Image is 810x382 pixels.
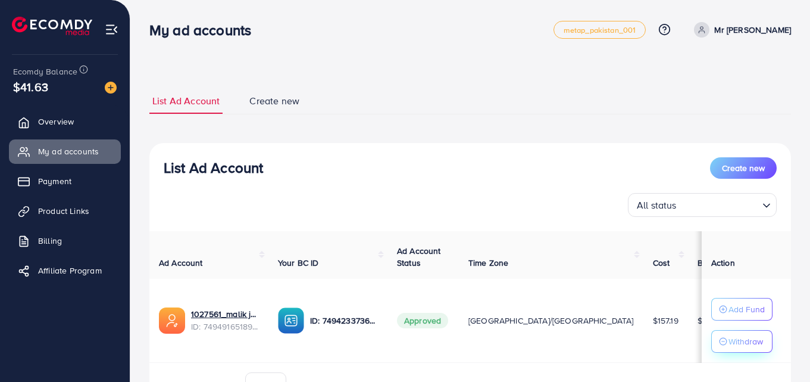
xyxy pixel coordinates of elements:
[38,145,99,157] span: My ad accounts
[397,313,448,328] span: Approved
[722,162,765,174] span: Create new
[191,308,259,333] div: <span class='underline'>1027561_malik javed_1745046577427</span></br>7494916518916997128
[9,110,121,133] a: Overview
[680,194,758,214] input: Search for option
[728,302,765,316] p: Add Fund
[149,21,261,39] h3: My ad accounts
[105,82,117,94] img: image
[553,21,646,39] a: metap_pakistan_001
[9,229,121,253] a: Billing
[278,257,319,269] span: Your BC ID
[714,23,791,37] p: Mr [PERSON_NAME]
[628,193,777,217] div: Search for option
[13,66,77,77] span: Ecomdy Balance
[468,315,634,327] span: [GEOGRAPHIC_DATA]/[GEOGRAPHIC_DATA]
[38,175,71,187] span: Payment
[9,259,121,282] a: Affiliate Program
[159,257,203,269] span: Ad Account
[711,330,773,353] button: Withdraw
[38,235,62,247] span: Billing
[9,169,121,193] a: Payment
[12,17,92,35] img: logo
[689,22,791,38] a: Mr [PERSON_NAME]
[38,116,74,128] span: Overview
[468,257,508,269] span: Time Zone
[310,313,378,328] p: ID: 7494233736473690129
[759,328,801,373] iframe: Chat
[397,245,441,269] span: Ad Account Status
[710,157,777,179] button: Create new
[38,265,102,277] span: Affiliate Program
[159,308,185,334] img: ic-ads-acc.e4c84228.svg
[38,205,89,217] span: Product Links
[191,321,259,333] span: ID: 7494916518916997128
[152,94,220,108] span: List Ad Account
[711,257,735,269] span: Action
[711,298,773,321] button: Add Fund
[249,94,299,108] span: Create new
[653,257,670,269] span: Cost
[9,139,121,163] a: My ad accounts
[728,334,763,349] p: Withdraw
[564,26,636,34] span: metap_pakistan_001
[13,78,48,95] span: $41.63
[653,315,678,327] span: $157.19
[164,159,263,176] h3: List Ad Account
[9,199,121,223] a: Product Links
[191,308,259,320] a: 1027561_malik javed_1745046577427
[278,308,304,334] img: ic-ba-acc.ded83a64.svg
[634,197,679,214] span: All status
[105,23,118,36] img: menu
